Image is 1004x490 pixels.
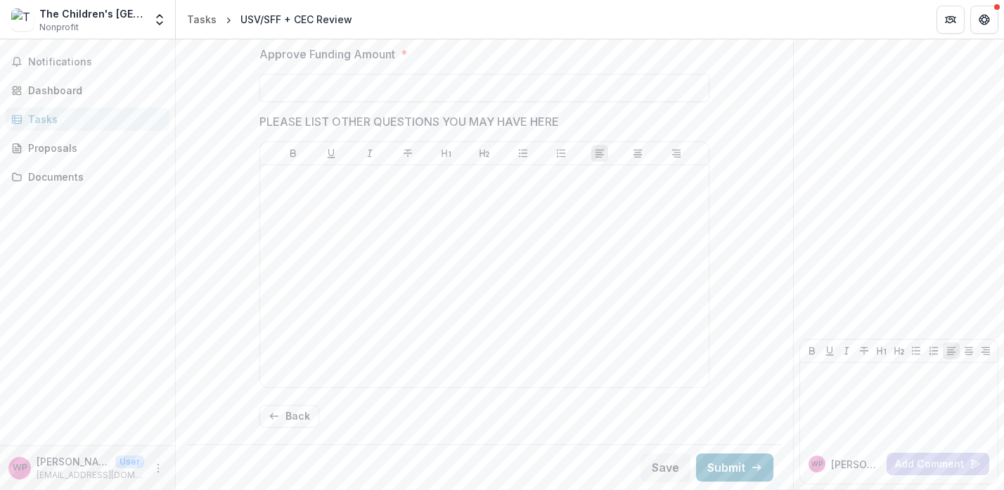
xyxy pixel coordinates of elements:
[28,83,158,98] div: Dashboard
[629,145,646,162] button: Align Center
[6,79,169,102] a: Dashboard
[515,145,532,162] button: Bullet List
[553,145,569,162] button: Ordered List
[285,145,302,162] button: Bold
[259,113,559,130] p: PLEASE LIST OTHER QUESTIONS YOU MAY HAVE HERE
[696,453,773,482] button: Submit
[821,342,838,359] button: Underline
[361,145,378,162] button: Italicize
[908,342,925,359] button: Bullet List
[28,112,158,127] div: Tasks
[943,342,960,359] button: Align Left
[6,165,169,188] a: Documents
[6,108,169,131] a: Tasks
[259,46,395,63] p: Approve Funding Amount
[187,12,217,27] div: Tasks
[838,342,855,359] button: Italicize
[37,469,144,482] p: [EMAIL_ADDRESS][DOMAIN_NAME]
[811,460,823,468] div: Whitney Potvin
[977,342,994,359] button: Align Right
[115,456,144,468] p: User
[873,342,890,359] button: Heading 1
[887,453,989,475] button: Add Comment
[28,141,158,155] div: Proposals
[181,9,358,30] nav: breadcrumb
[259,405,319,427] button: Back
[831,457,881,472] p: [PERSON_NAME]
[13,463,27,472] div: Whitney Potvin
[39,21,79,34] span: Nonprofit
[39,6,144,21] div: The Children's [GEOGRAPHIC_DATA]
[960,342,977,359] button: Align Center
[856,342,873,359] button: Strike
[399,145,416,162] button: Strike
[6,136,169,160] a: Proposals
[11,8,34,31] img: The Children's Museum of Green Bay
[925,342,942,359] button: Ordered List
[181,9,222,30] a: Tasks
[28,56,164,68] span: Notifications
[591,145,608,162] button: Align Left
[28,169,158,184] div: Documents
[668,145,685,162] button: Align Right
[970,6,998,34] button: Get Help
[323,145,340,162] button: Underline
[438,145,455,162] button: Heading 1
[476,145,493,162] button: Heading 2
[937,6,965,34] button: Partners
[804,342,820,359] button: Bold
[641,453,690,482] button: Save
[240,12,352,27] div: USV/SFF + CEC Review
[37,454,110,469] p: [PERSON_NAME]
[150,6,169,34] button: Open entity switcher
[891,342,908,359] button: Heading 2
[6,51,169,73] button: Notifications
[150,460,167,477] button: More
